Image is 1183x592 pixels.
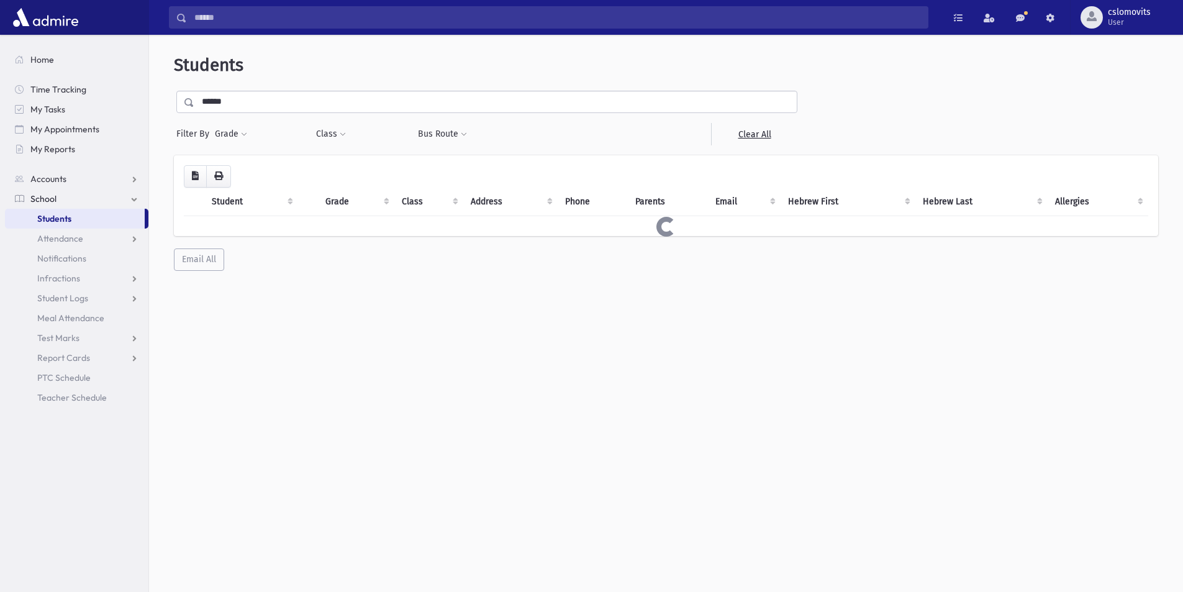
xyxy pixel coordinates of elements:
[174,55,243,75] span: Students
[37,233,83,244] span: Attendance
[37,392,107,403] span: Teacher Schedule
[1048,188,1148,216] th: Allergies
[204,188,298,216] th: Student
[1108,7,1151,17] span: cslomovits
[394,188,464,216] th: Class
[30,124,99,135] span: My Appointments
[463,188,558,216] th: Address
[37,352,90,363] span: Report Cards
[5,80,148,99] a: Time Tracking
[30,143,75,155] span: My Reports
[174,248,224,271] button: Email All
[708,188,781,216] th: Email
[5,229,148,248] a: Attendance
[5,268,148,288] a: Infractions
[30,54,54,65] span: Home
[30,84,86,95] span: Time Tracking
[37,213,71,224] span: Students
[5,209,145,229] a: Students
[5,348,148,368] a: Report Cards
[206,165,231,188] button: Print
[315,123,347,145] button: Class
[5,169,148,189] a: Accounts
[5,308,148,328] a: Meal Attendance
[30,193,57,204] span: School
[176,127,214,140] span: Filter By
[318,188,394,216] th: Grade
[5,119,148,139] a: My Appointments
[37,372,91,383] span: PTC Schedule
[5,388,148,408] a: Teacher Schedule
[781,188,915,216] th: Hebrew First
[5,139,148,159] a: My Reports
[5,328,148,348] a: Test Marks
[711,123,797,145] a: Clear All
[30,104,65,115] span: My Tasks
[30,173,66,184] span: Accounts
[1108,17,1151,27] span: User
[184,165,207,188] button: CSV
[10,5,81,30] img: AdmirePro
[5,189,148,209] a: School
[5,99,148,119] a: My Tasks
[5,248,148,268] a: Notifications
[915,188,1048,216] th: Hebrew Last
[5,368,148,388] a: PTC Schedule
[558,188,628,216] th: Phone
[417,123,468,145] button: Bus Route
[5,50,148,70] a: Home
[37,293,88,304] span: Student Logs
[5,288,148,308] a: Student Logs
[37,253,86,264] span: Notifications
[37,312,104,324] span: Meal Attendance
[628,188,708,216] th: Parents
[187,6,928,29] input: Search
[37,332,79,344] span: Test Marks
[214,123,248,145] button: Grade
[37,273,80,284] span: Infractions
